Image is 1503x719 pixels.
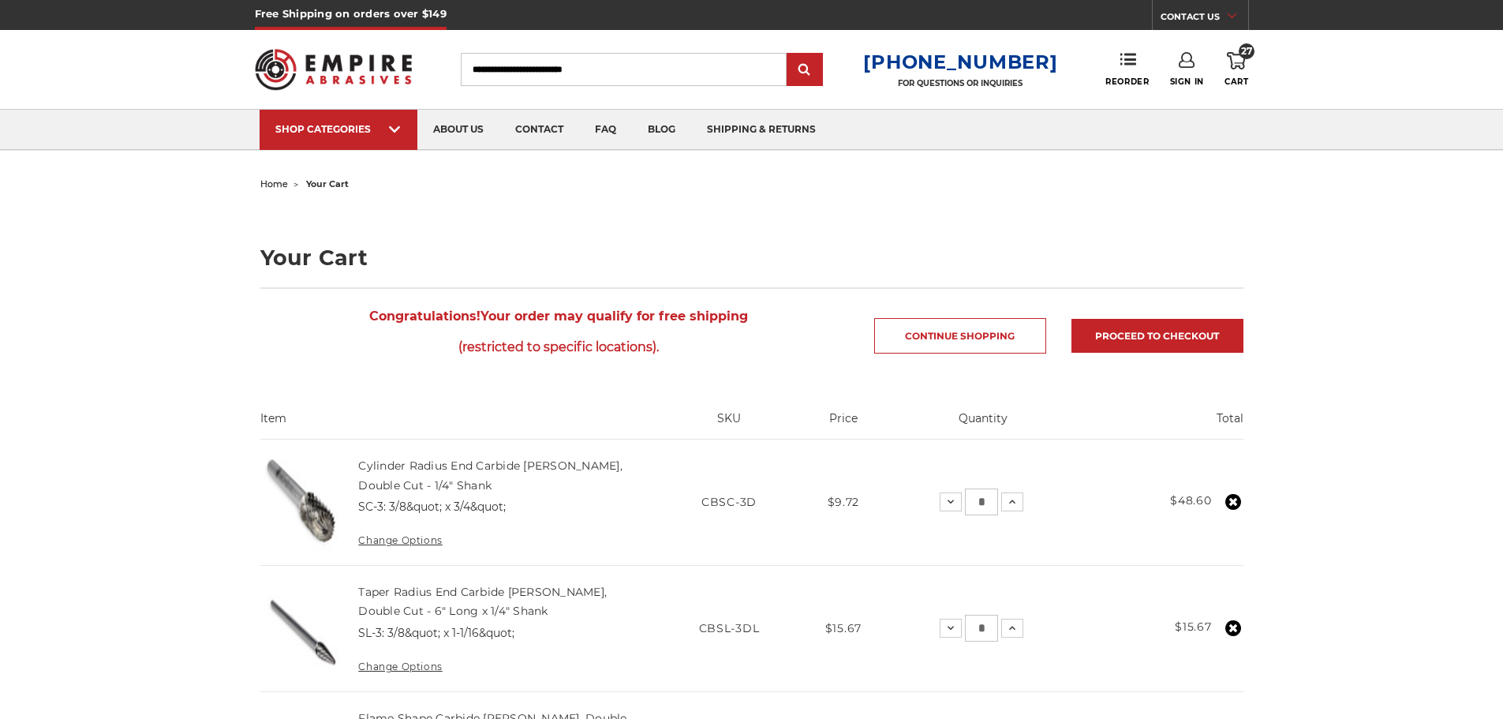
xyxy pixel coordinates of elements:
[358,661,442,672] a: Change Options
[275,123,402,135] div: SHOP CATEGORIES
[632,110,691,150] a: blog
[306,178,349,189] span: your cart
[260,440,342,565] img: Cylinder Radius End Carbide Burr, Double Cut - 1/4" Shank
[260,247,1243,268] h1: Your Cart
[1105,77,1149,87] span: Reorder
[691,110,832,150] a: shipping & returns
[1071,319,1243,353] a: Proceed to checkout
[801,410,886,439] th: Price
[965,489,998,515] input: Cylinder Radius End Carbide Burr, Double Cut - 1/4" Shank Quantity:
[1239,43,1254,59] span: 27
[863,51,1057,73] a: [PHONE_NUMBER]
[358,585,607,618] a: Taper Radius End Carbide [PERSON_NAME], Double Cut - 6" Long x 1/4" Shank
[1170,493,1211,507] strong: $48.60
[499,110,579,150] a: contact
[863,78,1057,88] p: FOR QUESTIONS OR INQUIRIES
[358,499,506,515] dd: SC-3: 3/8&quot; x 3/4&quot;
[1170,77,1204,87] span: Sign In
[699,621,760,635] span: CBSL-3DL
[255,39,413,100] img: Empire Abrasives
[965,615,998,642] input: Taper Radius End Carbide Burr, Double Cut - 6" Long x 1/4" Shank Quantity:
[260,566,342,691] img: Taper Radius End Carbide Burr, Double Cut - 6" Long x 1/4" Shank
[825,621,862,635] span: $15.67
[828,495,860,509] span: $9.72
[417,110,499,150] a: about us
[886,410,1079,439] th: Quantity
[579,110,632,150] a: faq
[657,410,800,439] th: SKU
[260,331,858,362] span: (restricted to specific locations).
[260,178,288,189] a: home
[358,625,514,642] dd: SL-3: 3/8&quot; x 1-1/16&quot;
[260,301,858,362] span: Your order may qualify for free shipping
[260,410,658,439] th: Item
[789,54,821,86] input: Submit
[701,495,757,509] span: CBSC-3D
[1161,8,1248,30] a: CONTACT US
[358,534,442,546] a: Change Options
[1175,620,1211,634] strong: $15.67
[358,459,623,492] a: Cylinder Radius End Carbide [PERSON_NAME], Double Cut - 1/4" Shank
[369,309,480,324] strong: Congratulations!
[1224,52,1248,87] a: 27 Cart
[1224,77,1248,87] span: Cart
[1105,52,1149,86] a: Reorder
[1079,410,1243,439] th: Total
[874,318,1046,354] a: Continue Shopping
